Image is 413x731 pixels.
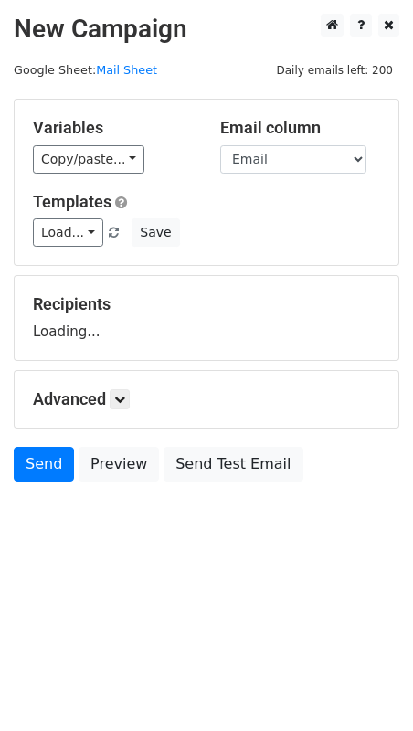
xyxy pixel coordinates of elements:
[33,218,103,247] a: Load...
[33,389,380,409] h5: Advanced
[14,14,399,45] h2: New Campaign
[164,447,302,482] a: Send Test Email
[33,294,380,314] h5: Recipients
[270,63,399,77] a: Daily emails left: 200
[33,145,144,174] a: Copy/paste...
[14,447,74,482] a: Send
[33,294,380,342] div: Loading...
[33,192,111,211] a: Templates
[270,60,399,80] span: Daily emails left: 200
[14,63,157,77] small: Google Sheet:
[79,447,159,482] a: Preview
[96,63,157,77] a: Mail Sheet
[132,218,179,247] button: Save
[220,118,380,138] h5: Email column
[33,118,193,138] h5: Variables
